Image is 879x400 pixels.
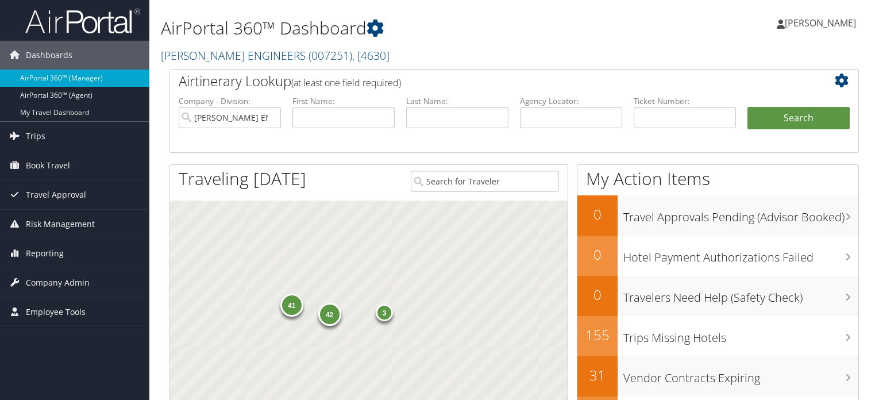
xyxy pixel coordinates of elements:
span: Risk Management [26,210,95,239]
div: 42 [318,303,341,326]
a: 0Travel Approvals Pending (Advisor Booked) [577,195,858,236]
span: (at least one field required) [291,76,401,89]
h3: Trips Missing Hotels [623,324,858,346]
label: Last Name: [406,95,508,107]
h2: 0 [577,205,618,224]
h2: Airtinerary Lookup [179,71,792,91]
h3: Vendor Contracts Expiring [623,364,858,386]
h3: Travel Approvals Pending (Advisor Booked) [623,203,858,225]
h3: Travelers Need Help (Safety Check) [623,284,858,306]
a: 31Vendor Contracts Expiring [577,356,858,397]
label: Company - Division: [179,95,281,107]
span: , [ 4630 ] [352,48,390,63]
span: Dashboards [26,41,72,70]
span: Travel Approval [26,180,86,209]
label: First Name: [292,95,395,107]
h1: My Action Items [577,167,858,191]
button: Search [747,107,850,130]
input: Search for Traveler [411,171,559,192]
a: 0Hotel Payment Authorizations Failed [577,236,858,276]
div: 41 [280,294,303,317]
span: Employee Tools [26,298,86,326]
span: Trips [26,122,45,151]
span: ( 007251 ) [309,48,352,63]
h2: 0 [577,245,618,264]
h2: 0 [577,285,618,305]
label: Agency Locator: [520,95,622,107]
span: [PERSON_NAME] [785,17,856,29]
span: Book Travel [26,151,70,180]
div: 3 [376,304,393,321]
h1: Traveling [DATE] [179,167,306,191]
h2: 155 [577,325,618,345]
label: Ticket Number: [634,95,736,107]
a: 0Travelers Need Help (Safety Check) [577,276,858,316]
a: [PERSON_NAME] [777,6,868,40]
img: airportal-logo.png [25,7,140,34]
span: Reporting [26,239,64,268]
h3: Hotel Payment Authorizations Failed [623,244,858,266]
a: [PERSON_NAME] ENGINEERS [161,48,390,63]
h1: AirPortal 360™ Dashboard [161,16,632,40]
h2: 31 [577,366,618,385]
a: 155Trips Missing Hotels [577,316,858,356]
span: Company Admin [26,268,90,297]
